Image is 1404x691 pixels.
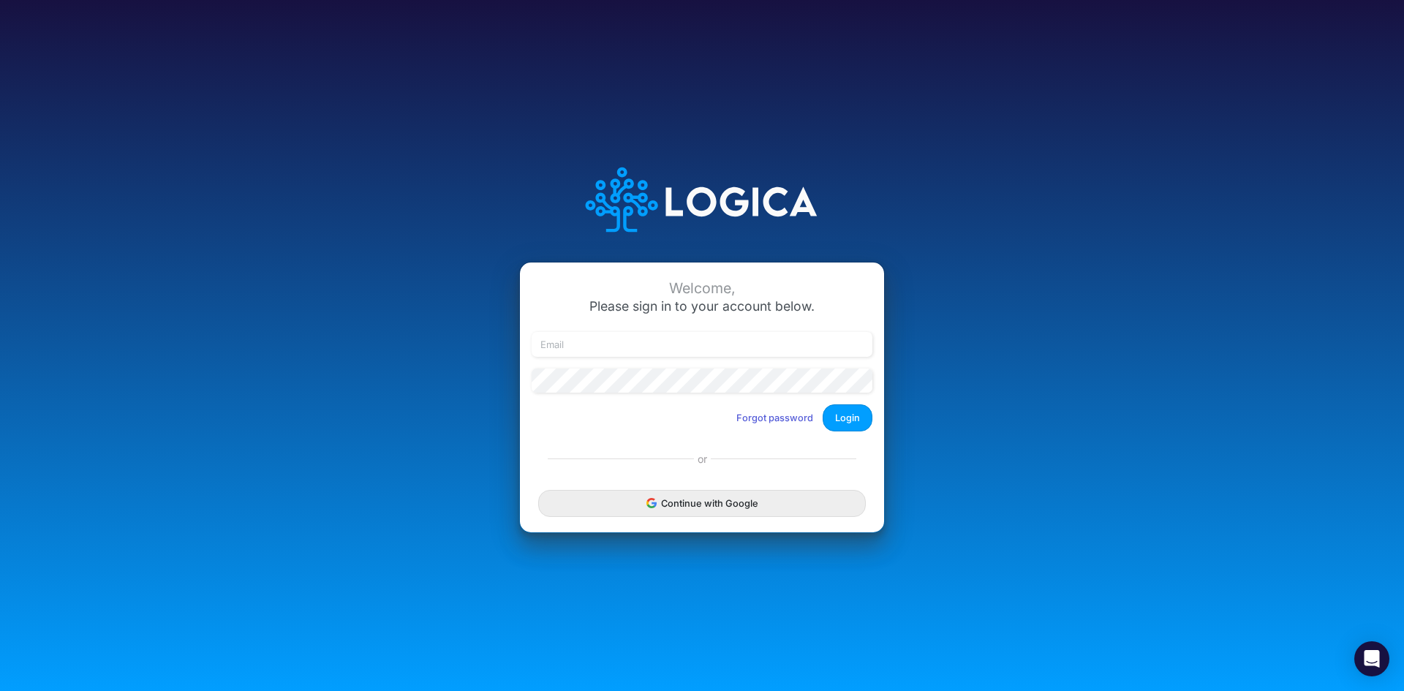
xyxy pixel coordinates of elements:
input: Email [532,332,872,357]
button: Forgot password [727,406,823,430]
div: Open Intercom Messenger [1354,641,1389,676]
button: Continue with Google [538,490,866,517]
button: Login [823,404,872,431]
div: Welcome, [532,280,872,297]
span: Please sign in to your account below. [589,298,815,314]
